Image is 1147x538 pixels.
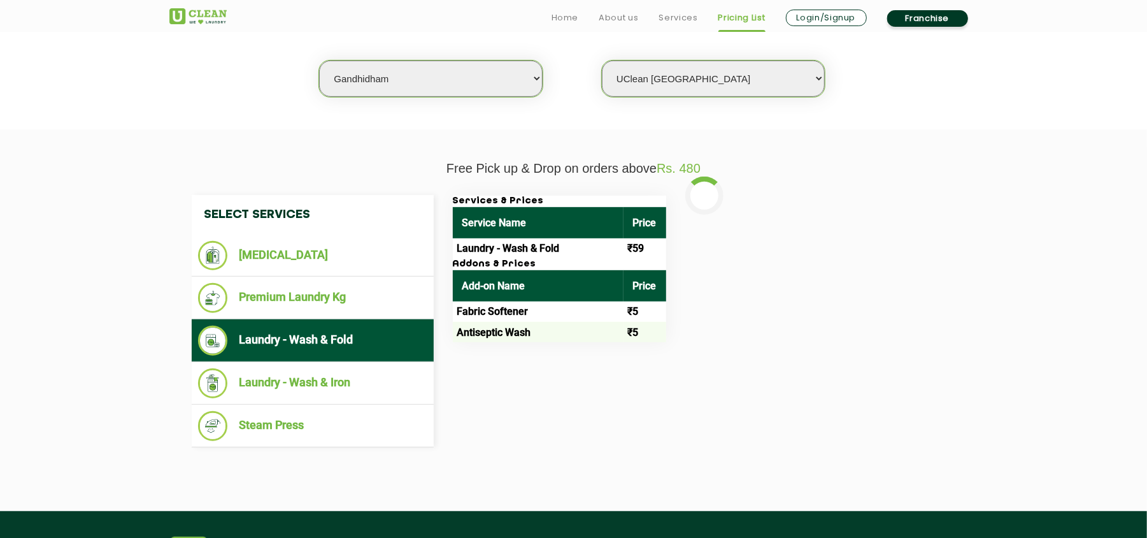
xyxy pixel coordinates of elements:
img: Dry Cleaning [198,241,228,270]
td: Antiseptic Wash [453,322,623,342]
td: Fabric Softener [453,302,623,322]
h3: Services & Prices [453,196,666,207]
a: Pricing List [718,10,766,25]
th: Add-on Name [453,270,623,302]
li: [MEDICAL_DATA] [198,241,427,270]
img: Laundry - Wash & Iron [198,368,228,398]
td: ₹5 [623,322,666,342]
h4: Select Services [192,195,434,235]
th: Service Name [453,207,623,238]
li: Premium Laundry Kg [198,283,427,313]
img: Premium Laundry Kg [198,283,228,313]
img: UClean Laundry and Dry Cleaning [169,8,227,24]
th: Price [623,207,666,238]
p: Free Pick up & Drop on orders above [169,161,978,176]
img: Laundry - Wash & Fold [198,326,228,356]
img: Steam Press [198,411,228,441]
td: ₹59 [623,238,666,259]
th: Price [623,270,666,302]
li: Laundry - Wash & Fold [198,326,427,356]
h3: Addons & Prices [453,259,666,270]
a: Login/Signup [786,10,867,26]
li: Steam Press [198,411,427,441]
a: Home [552,10,579,25]
a: Services [659,10,697,25]
li: Laundry - Wash & Iron [198,368,427,398]
span: Rs. 480 [657,161,701,175]
a: About us [599,10,638,25]
td: Laundry - Wash & Fold [453,238,623,259]
a: Franchise [887,10,968,27]
td: ₹5 [623,302,666,322]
